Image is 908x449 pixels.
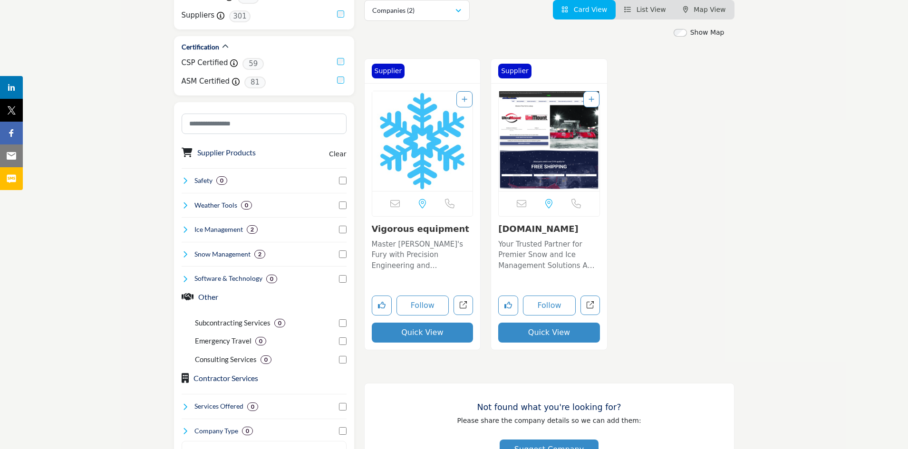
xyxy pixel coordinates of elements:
h4: Weather Tools: Weather Tools refer to instruments, software, and technologies used to monitor, pr... [194,201,237,210]
b: 0 [264,356,268,363]
input: Select Emergency Travel checkbox [339,337,347,345]
button: Contractor Services [193,373,258,384]
input: Select Ice Management checkbox [339,226,347,233]
span: Map View [694,6,725,13]
div: 2 Results For Ice Management [247,225,258,234]
a: Open Listing in new tab [372,91,473,191]
b: 2 [258,251,261,258]
p: Companies (2) [372,6,415,15]
a: Add To List [462,96,467,103]
button: Like listing [498,296,518,315]
div: 0 Results For Services Offered [247,402,258,411]
input: Suppliers checkbox [337,10,344,18]
img: Vigorous equipment [372,91,473,191]
a: Open vigorous-equipment in new tab [454,296,473,315]
span: Please share the company details so we can add them: [457,417,641,424]
label: Show Map [690,28,724,38]
div: 0 Results For Consulting Services [261,355,271,364]
b: 0 [246,428,249,434]
a: Open westernpartscom in new tab [580,296,600,315]
div: 0 Results For Company Type [242,427,253,435]
a: Open Listing in new tab [499,91,599,191]
p: Emergency Travel: Emergency Travel [195,335,251,346]
button: Other [198,291,218,303]
button: Quick View [372,323,473,343]
a: Your Trusted Partner for Premier Snow and Ice Management Solutions A premier provider in the Snow... [498,237,600,271]
b: 2 [251,226,254,233]
h3: Vigorous equipment [372,224,473,234]
div: 0 Results For Weather Tools [241,201,252,210]
b: 0 [251,403,254,410]
div: 0 Results For Subcontracting Services [274,319,285,327]
a: View List [624,6,666,13]
input: Select Consulting Services checkbox [339,356,347,363]
input: Select Software & Technology checkbox [339,275,347,283]
b: 0 [220,177,223,184]
b: 0 [259,338,262,344]
a: [DOMAIN_NAME] [498,224,579,234]
p: Consulting Services: Consulting Services [195,354,257,365]
input: Select Subcontracting Services checkbox [339,319,347,327]
label: CSP Certified [182,57,228,68]
span: List View [637,6,666,13]
h4: Company Type: A Company Type refers to the legal structure of a business, such as sole proprietor... [194,426,238,436]
p: Master [PERSON_NAME]'s Fury with Precision Engineering and Unmatched Durability Specializing in S... [372,239,473,271]
h3: Not found what you're looking for? [384,402,715,412]
b: 0 [245,202,248,209]
div: 0 Results For Software & Technology [266,275,277,283]
p: Your Trusted Partner for Premier Snow and Ice Management Solutions A premier provider in the Snow... [498,239,600,271]
span: 59 [242,58,264,70]
a: Vigorous equipment [372,224,469,234]
button: Quick View [498,323,600,343]
span: 81 [244,76,266,88]
a: Add To List [589,96,594,103]
button: Supplier Products [197,147,256,158]
button: Follow [396,296,449,315]
h4: Safety: Safety refers to the measures, practices, and protocols implemented to protect individual... [194,176,213,185]
button: Like listing [372,296,392,315]
input: CSP Certified checkbox [337,58,344,65]
h4: Snow Management: Snow management involves the removal, relocation, and mitigation of snow accumul... [194,249,251,259]
span: Card View [574,6,607,13]
h4: Ice Management: Ice management involves the control, removal, and prevention of ice accumulation ... [194,225,243,234]
input: Select Weather Tools checkbox [339,201,347,209]
div: 0 Results For Emergency Travel [255,337,266,345]
a: View Card [561,6,607,13]
a: Map View [683,6,726,13]
p: Subcontracting Services: Subcontracting Services [195,317,270,328]
button: Follow [523,296,576,315]
input: Select Services Offered checkbox [339,403,347,411]
a: Master [PERSON_NAME]'s Fury with Precision Engineering and Unmatched Durability Specializing in S... [372,237,473,271]
input: Select Company Type checkbox [339,427,347,435]
h3: WesternParts.com [498,224,600,234]
label: ASM Certified [182,76,230,87]
input: Search Category [182,114,347,134]
span: 301 [229,10,251,22]
buton: Clear [329,149,347,159]
h2: Certification [182,42,219,52]
input: Select Safety checkbox [339,177,347,184]
h4: Services Offered: Services Offered refers to the specific products, assistance, or expertise a bu... [194,401,243,411]
div: 0 Results For Safety [216,176,227,185]
p: Supplier [375,66,402,76]
p: Supplier [501,66,529,76]
b: 0 [270,276,273,282]
h4: Software & Technology: Software & Technology encompasses the development, implementation, and use... [194,274,262,283]
label: Suppliers [182,10,215,21]
input: ASM Certified checkbox [337,76,344,84]
input: Select Snow Management checkbox [339,250,347,258]
img: WesternParts.com [499,91,599,191]
div: 2 Results For Snow Management [254,250,265,258]
b: 0 [278,320,281,326]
